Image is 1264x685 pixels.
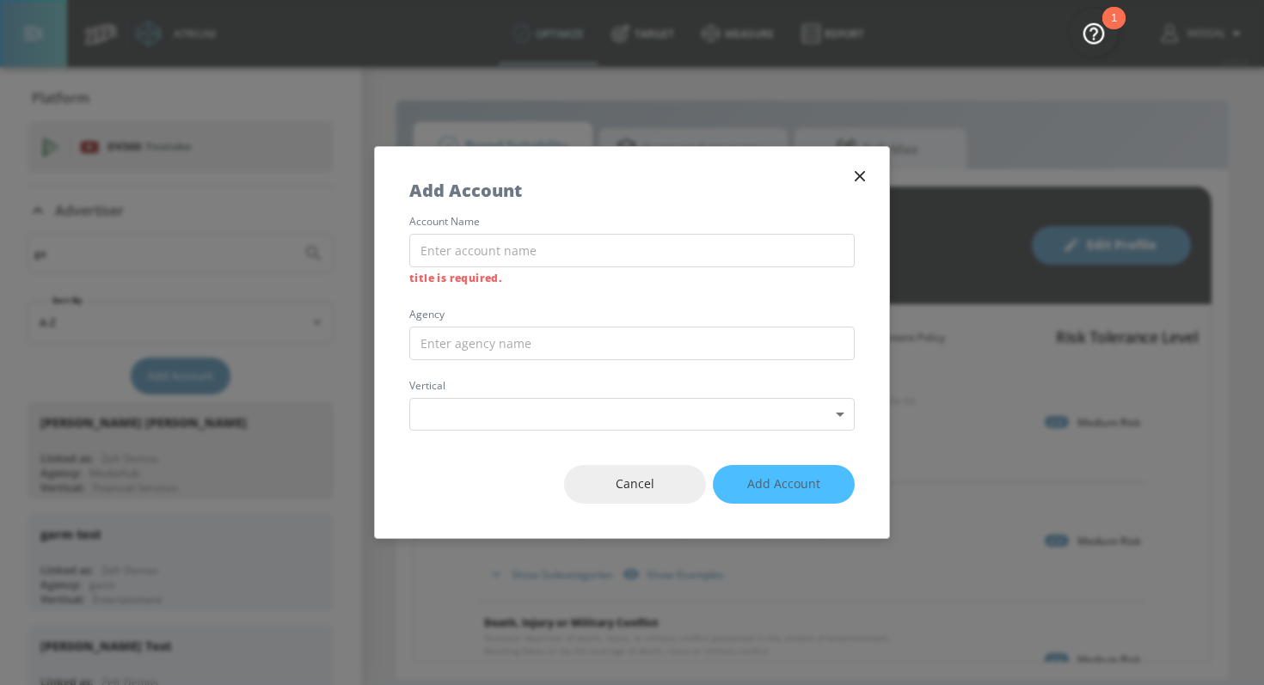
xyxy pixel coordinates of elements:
[409,309,855,320] label: agency
[409,271,855,285] p: title is required.
[598,474,672,495] span: Cancel
[409,181,522,199] h5: Add Account
[409,381,855,391] label: vertical
[1111,18,1117,40] div: 1
[409,398,855,431] div: ​
[409,327,855,360] input: Enter agency name
[409,217,855,227] label: account name
[409,234,855,267] input: Enter account name
[564,465,706,504] button: Cancel
[1070,9,1118,57] button: Open Resource Center, 1 new notification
